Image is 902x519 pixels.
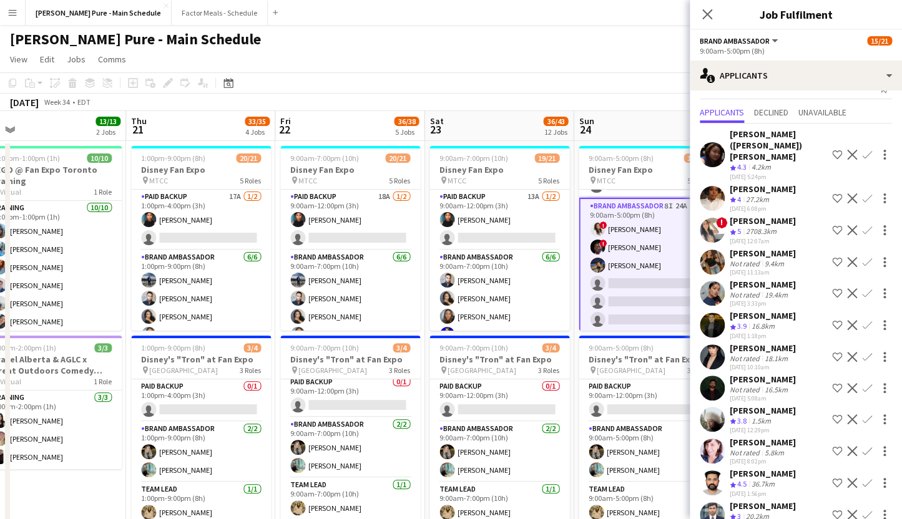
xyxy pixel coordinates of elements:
div: [DATE] 8:02pm [730,457,796,465]
div: 16.8km [749,321,777,332]
app-card-role: Paid Backup17A1/21:00pm-4:00pm (3h)[PERSON_NAME] [131,190,271,250]
app-card-role: Paid Backup18A1/29:00am-12:00pm (3h)[PERSON_NAME] [280,190,420,250]
div: [DATE] 6:08pm [730,205,796,213]
div: [PERSON_NAME] [730,215,796,226]
div: 36.7km [749,479,777,490]
app-card-role: Brand Ambassador6/69:00am-7:00pm (10h)[PERSON_NAME][PERSON_NAME][PERSON_NAME][PERSON_NAME] [429,250,569,383]
span: 3 Roles [538,366,559,375]
span: Sun [579,115,594,127]
span: 9:00am-5:00pm (8h) [589,343,654,352]
app-card-role: Brand Ambassador6/61:00pm-9:00pm (8h)[PERSON_NAME][PERSON_NAME][PERSON_NAME][PERSON_NAME] [131,250,271,383]
div: 2 Jobs [96,127,120,137]
span: 5 Roles [389,176,410,185]
div: 16.5km [762,385,790,394]
div: 5.8km [762,448,787,457]
span: 4 [737,195,741,204]
span: Thu [131,115,147,127]
div: [PERSON_NAME] [730,437,796,448]
span: 1:00pm-9:00pm (8h) [141,343,205,352]
div: [PERSON_NAME] [730,405,796,416]
app-card-role: Paid Backup0/19:00am-12:00pm (3h) [579,379,718,422]
span: 3/4 [542,343,559,352]
span: Applicants [700,108,744,117]
span: 1 Role [94,377,112,386]
span: 23 [428,122,443,137]
span: 3 Roles [687,366,708,375]
div: [DATE] 5:24pm [730,173,827,181]
span: 3 Roles [389,366,410,375]
span: Fri [280,115,290,127]
span: 15/21 [684,153,708,163]
span: 5 Roles [687,176,708,185]
app-card-role: Paid Backup13A1/29:00am-12:00pm (3h)[PERSON_NAME] [429,190,569,250]
span: 13/13 [96,117,120,126]
span: 15/21 [867,36,892,46]
span: 10/10 [87,153,112,163]
h3: Disney's "Tron" at Fan Expo [429,354,569,365]
span: Week 34 [41,97,72,107]
h3: Disney Fan Expo [429,164,569,175]
app-job-card: 1:00pm-9:00pm (8h)20/21Disney Fan Expo MTCC5 RolesPaid Backup17A1/21:00pm-4:00pm (3h)[PERSON_NAME... [131,146,271,331]
app-job-card: 9:00am-5:00pm (8h)15/21Disney Fan Expo MTCC5 Roles[PERSON_NAME][PERSON_NAME] Brand Ambassador8I24... [579,146,718,331]
div: [PERSON_NAME] [730,468,796,479]
span: 5 Roles [538,176,559,185]
div: [PERSON_NAME] [730,279,796,290]
span: ! [599,221,607,229]
h3: Disney's "Tron" at Fan Expo [280,354,420,365]
span: 1 Role [94,187,112,196]
span: 20/21 [236,153,261,163]
div: [PERSON_NAME] ([PERSON_NAME]) [PERSON_NAME] [730,129,827,162]
div: 1.5km [749,416,773,427]
span: Jobs [67,54,86,65]
app-card-role: Brand Ambassador2/29:00am-7:00pm (10h)[PERSON_NAME][PERSON_NAME] [280,417,420,478]
app-job-card: 9:00am-7:00pm (10h)19/21Disney Fan Expo MTCC5 RolesPaid Backup13A1/29:00am-12:00pm (3h)[PERSON_NA... [429,146,569,331]
div: [PERSON_NAME] [730,374,796,385]
span: 9:00am-7:00pm (10h) [290,343,359,352]
span: 3/3 [94,343,112,352]
div: [DATE] 10:10am [730,363,796,371]
span: 9:00am-7:00pm (10h) [439,343,508,352]
button: [PERSON_NAME] Pure - Main Schedule [26,1,172,25]
span: 24 [577,122,594,137]
span: 22 [278,122,290,137]
a: Comms [93,51,131,67]
span: ! [716,217,727,228]
span: Edit [40,54,54,65]
div: 12 Jobs [544,127,567,137]
div: 19.4km [762,290,790,299]
span: 3 Roles [240,366,261,375]
span: 9:00am-7:00pm (10h) [290,153,359,163]
app-card-role: Paid Backup0/19:00am-12:00pm (3h) [280,375,420,417]
div: 9.4km [762,259,787,268]
div: 18.1km [762,354,790,363]
div: [PERSON_NAME] [730,248,796,259]
span: 3.8 [737,416,747,425]
div: [DATE] 1:56pm [730,490,796,498]
div: 4 Jobs [245,127,269,137]
div: 4.2km [749,162,773,173]
span: ! [599,240,607,247]
span: MTCC [448,176,466,185]
div: [DATE] 1:18pm [730,332,796,340]
div: Applicants [690,61,902,90]
button: Brand Ambassador [700,36,780,46]
span: 33/35 [245,117,270,126]
app-card-role: Paid Backup0/11:00pm-4:00pm (3h) [131,379,271,422]
h3: Disney's "Tron" at Fan Expo [131,354,271,365]
app-card-role: Brand Ambassador2/21:00pm-9:00pm (8h)[PERSON_NAME][PERSON_NAME] [131,422,271,482]
app-job-card: 9:00am-7:00pm (10h)20/21Disney Fan Expo MTCC5 RolesPaid Backup18A1/29:00am-12:00pm (3h)[PERSON_NA... [280,146,420,331]
span: [GEOGRAPHIC_DATA] [597,366,665,375]
h3: Disney Fan Expo [280,164,420,175]
div: [DATE] 11:13am [730,268,796,276]
span: Comms [98,54,126,65]
div: Not rated [730,448,762,457]
span: MTCC [597,176,615,185]
div: [PERSON_NAME] [730,500,796,512]
h3: Disney Fan Expo [131,164,271,175]
span: 3.9 [737,321,747,331]
div: Not rated [730,290,762,299]
h3: Disney Fan Expo [579,164,718,175]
